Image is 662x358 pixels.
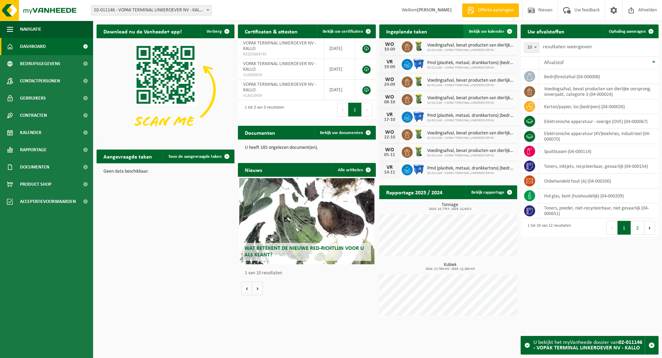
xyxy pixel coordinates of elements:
[533,340,642,351] strong: 02-011146 - VOPAK TERMINAL LINKEROEVER NV - KALLO
[603,24,658,38] a: Ophaling aanvragen
[379,185,449,199] h2: Rapportage 2025 / 2024
[543,44,592,50] label: resultaten weergeven
[238,163,269,176] h2: Nieuws
[413,111,424,122] img: WB-1100-HPE-BE-01
[314,126,375,140] a: Bekijk uw documenten
[241,102,284,117] div: 1 tot 3 van 3 resultaten
[320,131,363,135] span: Bekijk uw documenten
[427,78,514,83] span: Voedingsafval, bevat producten van dierlijke oorsprong, onverpakt, categorie 3
[383,170,397,175] div: 14-11
[427,43,514,48] span: Voedingsafval, bevat producten van dierlijke oorsprong, onverpakt, categorie 3
[20,158,49,176] span: Documenten
[20,124,41,141] span: Kalender
[383,47,397,52] div: 10-09
[97,38,234,142] img: Download de VHEPlus App
[245,271,372,276] p: 1 van 10 resultaten
[524,220,571,235] div: 1 tot 10 van 12 resultaten
[539,99,659,114] td: karton/papier, los (bedrijven) (04-000026)
[618,221,631,235] button: 1
[323,29,363,34] span: Bekijk uw certificaten
[417,8,452,13] strong: [PERSON_NAME]
[383,112,397,117] div: VR
[524,43,539,52] span: 10
[427,83,514,88] span: 02-011146 - VOPAK TERMINAL LINKEROEVER NV
[383,117,397,122] div: 17-10
[332,163,375,177] a: Alle artikelen
[466,185,516,199] a: Bekijk rapportage
[631,221,644,235] button: 2
[163,150,234,163] a: Toon de aangevraagde taken
[245,145,369,150] p: U heeft 185 ongelezen document(en).
[383,65,397,70] div: 19-09
[539,114,659,129] td: elektronische apparatuur - overige (OVE) (04-000067)
[244,246,364,258] span: Wat betekent de nieuwe RED-richtlijn voor u als klant?
[243,52,319,57] span: RED25004745
[379,24,434,38] h2: Ingeplande taken
[524,42,539,53] span: 10
[243,82,316,93] span: VOPAK TERMINAL LINKEROEVER NV - KALLO
[413,75,424,87] img: WB-0140-HPE-GN-50
[427,95,514,101] span: Voedingsafval, bevat producten van dierlijke oorsprong, onverpakt, categorie 3
[20,72,60,90] span: Contactpersonen
[427,66,514,70] span: 02-011146 - VOPAK TERMINAL LINKEROEVER NV
[644,221,655,235] button: Next
[413,58,424,70] img: WB-1100-HPE-BE-01
[539,129,659,144] td: elektronische apparatuur (KV)koelvries, industrieel (04-000070)
[168,154,222,159] span: Toon de aangevraagde taken
[97,150,159,163] h2: Aangevraagde taken
[383,267,517,271] span: 2024: 17,760 m3 - 2025: 12,280 m3
[20,176,51,193] span: Product Shop
[20,141,47,158] span: Rapportage
[539,84,659,99] td: voedingsafval, bevat producten van dierlijke oorsprong, onverpakt, categorie 3 (04-000024)
[324,80,355,100] td: [DATE]
[383,203,517,211] h3: Tonnage
[539,69,659,84] td: bedrijfsrestafval (04-000008)
[20,38,46,55] span: Dashboard
[383,135,397,140] div: 22-10
[469,29,504,34] span: Bekijk uw kalender
[207,29,222,34] span: Verberg
[544,60,564,65] span: Afvalstof
[362,103,372,116] button: Next
[348,103,362,116] button: 1
[476,7,515,14] span: Offerte aanvragen
[243,72,319,78] span: VLA903659
[20,193,76,210] span: Acceptatievoorwaarden
[383,82,397,87] div: 24-09
[383,94,397,100] div: WO
[427,113,514,119] span: Pmd (plastiek, metaal, drankkartons) (bedrijven)
[383,263,517,271] h3: Kubiek
[413,40,424,52] img: WB-0140-HPE-GN-50
[239,178,374,264] a: Wat betekent de nieuwe RED-richtlijn voor u als klant?
[427,60,514,66] span: Pmd (plastiek, metaal, drankkartons) (bedrijven)
[20,21,41,38] span: Navigatie
[533,336,645,354] div: U bekijkt het myVanheede dossier van
[243,61,316,72] span: VOPAK TERMINAL LINKEROEVER NV - KALLO
[243,41,316,51] span: VOPAK TERMINAL LINKEROEVER NV - KALLO
[427,131,514,136] span: Voedingsafval, bevat producten van dierlijke oorsprong, onverpakt, categorie 3
[383,153,397,157] div: 05-11
[539,203,659,218] td: toners, poeder, niet-recycleerbaar, niet gevaarlijk (04-000651)
[539,174,659,188] td: onbehandeld hout (A) (04-000200)
[463,24,516,38] a: Bekijk uw kalender
[383,59,397,65] div: VR
[427,148,514,154] span: Voedingsafval, bevat producten van dierlijke oorsprong, onverpakt, categorie 3
[20,107,47,124] span: Contracten
[427,171,514,175] span: 02-011146 - VOPAK TERMINAL LINKEROEVER NV
[383,100,397,105] div: 08-10
[324,38,355,59] td: [DATE]
[337,103,348,116] button: Previous
[606,221,618,235] button: Previous
[427,136,514,140] span: 02-011146 - VOPAK TERMINAL LINKEROEVER NV
[238,126,282,139] h2: Documenten
[427,119,514,123] span: 02-011146 - VOPAK TERMINAL LINKEROEVER NV
[427,48,514,52] span: 02-011146 - VOPAK TERMINAL LINKEROEVER NV
[91,5,212,16] span: 02-011146 - VOPAK TERMINAL LINKEROEVER NV - KALLO
[91,6,211,15] span: 02-011146 - VOPAK TERMINAL LINKEROEVER NV - KALLO
[97,24,189,38] h2: Download nu de Vanheede+ app!
[383,77,397,82] div: WO
[427,166,514,171] span: Pmd (plastiek, metaal, drankkartons) (bedrijven)
[413,146,424,157] img: WB-0140-HPE-GN-50
[243,93,319,99] span: VLA610439
[383,130,397,135] div: WO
